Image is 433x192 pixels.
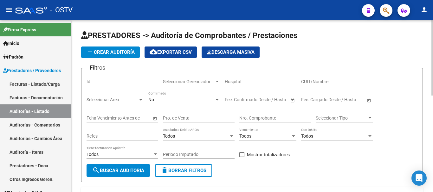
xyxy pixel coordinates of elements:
[253,97,284,102] input: Fecha fin
[365,97,372,103] button: Open calendar
[150,48,157,56] mat-icon: cloud_download
[411,170,427,186] div: Open Intercom Messenger
[81,46,140,58] button: Crear Auditoría
[225,97,248,102] input: Fecha inicio
[86,49,135,55] span: Crear Auditoría
[148,97,154,102] span: No
[247,151,290,158] span: Mostrar totalizadores
[81,31,297,40] span: PRESTADORES -> Auditoría de Comprobantes / Prestaciones
[5,6,13,14] mat-icon: menu
[152,115,158,121] button: Open calendar
[239,133,251,139] span: Todos
[330,97,361,102] input: Fecha fin
[161,166,168,174] mat-icon: delete
[3,67,61,74] span: Prestadores / Proveedores
[301,133,313,139] span: Todos
[3,53,23,60] span: Padrón
[86,48,94,56] mat-icon: add
[87,152,99,157] span: Todos
[3,40,19,47] span: Inicio
[301,97,324,102] input: Fecha inicio
[87,97,138,102] span: Seleccionar Area
[163,79,214,84] span: Seleccionar Gerenciador
[207,49,255,55] span: Descarga Masiva
[202,46,260,58] app-download-masive: Descarga masiva de comprobantes (adjuntos)
[155,164,212,177] button: Borrar Filtros
[163,133,175,139] span: Todos
[202,46,260,58] button: Descarga Masiva
[161,168,206,173] span: Borrar Filtros
[87,63,108,72] h3: Filtros
[150,49,192,55] span: Exportar CSV
[92,166,100,174] mat-icon: search
[87,164,150,177] button: Buscar Auditoria
[145,46,197,58] button: Exportar CSV
[420,6,428,14] mat-icon: person
[50,3,73,17] span: - OSTV
[289,97,296,103] button: Open calendar
[316,115,367,121] span: Seleccionar Tipo
[3,26,36,33] span: Firma Express
[92,168,144,173] span: Buscar Auditoria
